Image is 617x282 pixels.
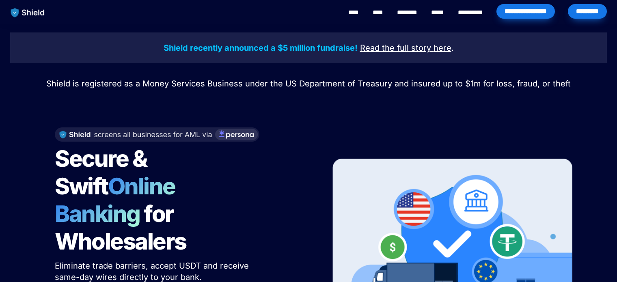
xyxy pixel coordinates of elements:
a: here [434,44,451,52]
span: Online Banking [55,172,183,228]
img: website logo [7,4,49,21]
span: Eliminate trade barriers, accept USDT and receive same-day wires directly to your bank. [55,261,251,282]
a: Read the full story [360,44,431,52]
span: Secure & Swift [55,145,151,200]
u: here [434,43,451,53]
span: Shield is registered as a Money Services Business under the US Department of Treasury and insured... [46,79,571,88]
span: for Wholesalers [55,200,186,255]
span: . [451,43,454,53]
strong: Shield recently announced a $5 million fundraise! [164,43,358,53]
u: Read the full story [360,43,431,53]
